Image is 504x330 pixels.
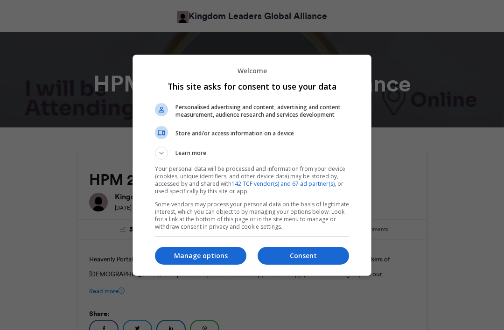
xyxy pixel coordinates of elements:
[133,55,371,276] div: This site asks for consent to use your data
[175,104,349,119] span: Personalised advertising and content, advertising and content measurement, audience research and ...
[155,251,246,260] p: Manage options
[155,165,349,195] p: Your personal data will be processed and information from your device (cookies, unique identifier...
[155,81,349,92] h1: This site asks for consent to use your data
[155,201,349,231] p: Some vendors may process your personal data on the basis of legitimate interest, which you can ob...
[258,251,349,260] p: Consent
[155,66,349,75] p: Welcome
[258,247,349,265] button: Consent
[175,130,349,137] span: Store and/or access information on a device
[175,149,206,160] span: Learn more
[231,180,335,188] a: 142 TCF vendor(s) and 67 ad partner(s)
[155,147,349,160] button: Learn more
[155,247,246,265] button: Manage options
